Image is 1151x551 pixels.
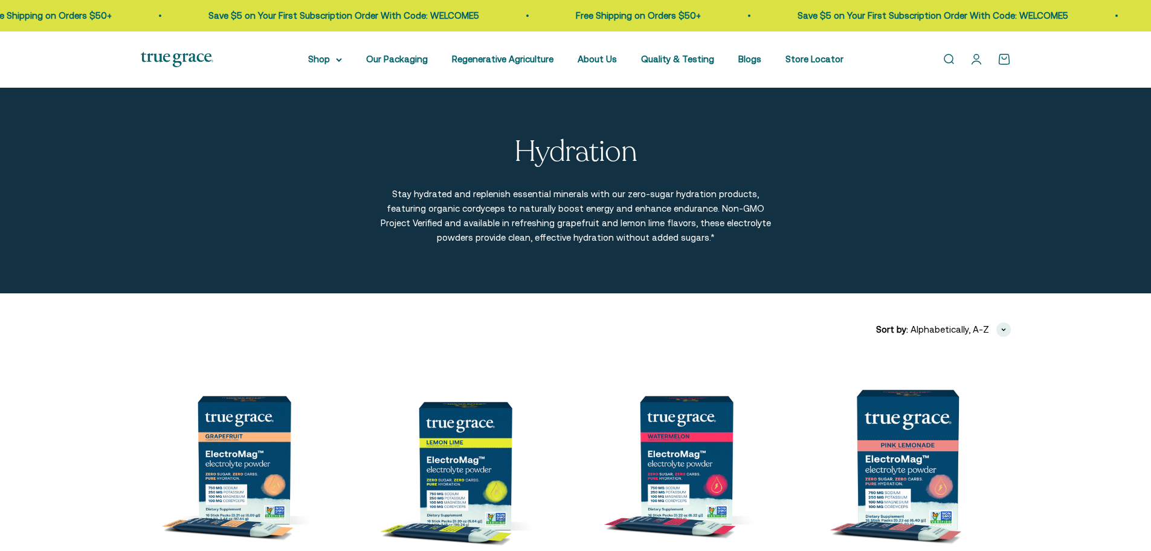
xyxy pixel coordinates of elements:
button: Alphabetically, A-Z [911,322,1011,337]
p: Hydration [514,136,637,168]
a: About Us [578,54,617,64]
a: Regenerative Agriculture [452,54,553,64]
span: Sort by: [876,322,908,337]
summary: Shop [308,52,342,67]
p: Stay hydrated and replenish essential minerals with our zero-sugar hydration products, featuring ... [379,187,772,245]
p: Save $5 on Your First Subscription Order With Code: WELCOME5 [192,8,462,23]
a: Quality & Testing [641,54,714,64]
a: Blogs [738,54,761,64]
a: Our Packaging [366,54,428,64]
a: Free Shipping on Orders $50+ [559,10,684,21]
a: Store Locator [785,54,843,64]
p: Save $5 on Your First Subscription Order With Code: WELCOME5 [781,8,1051,23]
span: Alphabetically, A-Z [911,322,989,337]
